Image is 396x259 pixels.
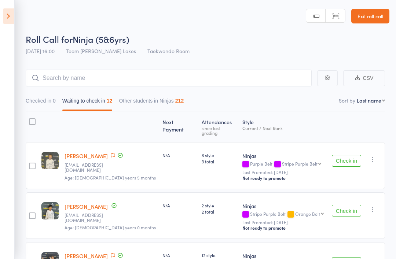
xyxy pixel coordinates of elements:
span: Roll Call for [26,33,73,45]
span: 3 total [202,158,236,164]
a: Exit roll call [351,9,389,23]
span: Taekwondo Room [147,47,190,55]
button: Check in [332,205,361,217]
div: Atten­dances [199,115,239,139]
span: Team [PERSON_NAME] Lakes [66,47,136,55]
div: Style [239,115,329,139]
div: Ninjas [242,152,326,159]
span: Age: [DEMOGRAPHIC_DATA] years 5 months [65,174,156,181]
a: [PERSON_NAME] [65,203,108,210]
span: 3 style [202,152,236,158]
small: bagewadivi@gmail.com [65,212,112,223]
div: Stripe Purple Belt [242,211,326,218]
div: 0 [53,98,56,104]
button: Other students in Ninjas212 [119,94,184,111]
div: Orange Belt [295,211,320,216]
div: Purple Belt [242,161,326,167]
div: Current / Next Rank [242,126,326,130]
div: N/A [162,252,196,258]
span: [DATE] 16:00 [26,47,55,55]
div: Last name [357,97,381,104]
img: image1742879918.png [41,202,59,219]
input: Search by name [26,70,312,86]
a: [PERSON_NAME] [65,152,108,160]
button: Check in [332,155,361,167]
small: Last Promoted: [DATE] [242,170,326,175]
div: Stripe Purple Belt [282,161,318,166]
span: 12 style [202,252,236,258]
div: Not ready to promote [242,175,326,181]
span: 2 total [202,208,236,215]
div: 12 [107,98,113,104]
label: Sort by [339,97,355,104]
button: Checked in0 [26,94,56,111]
span: Age: [DEMOGRAPHIC_DATA] years 0 months [65,224,156,230]
div: Next Payment [159,115,199,139]
div: 212 [175,98,184,104]
div: Not ready to promote [242,225,326,231]
div: N/A [162,152,196,158]
div: Ninjas [242,202,326,210]
span: Ninja (5&6yrs) [73,33,129,45]
div: N/A [162,202,196,208]
button: Waiting to check in12 [62,94,113,111]
div: since last grading [202,126,236,135]
small: lexi8982@hotmail.com [65,162,112,173]
span: 2 style [202,202,236,208]
img: image1747437583.png [41,152,59,169]
small: Last Promoted: [DATE] [242,220,326,225]
button: CSV [343,70,385,86]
